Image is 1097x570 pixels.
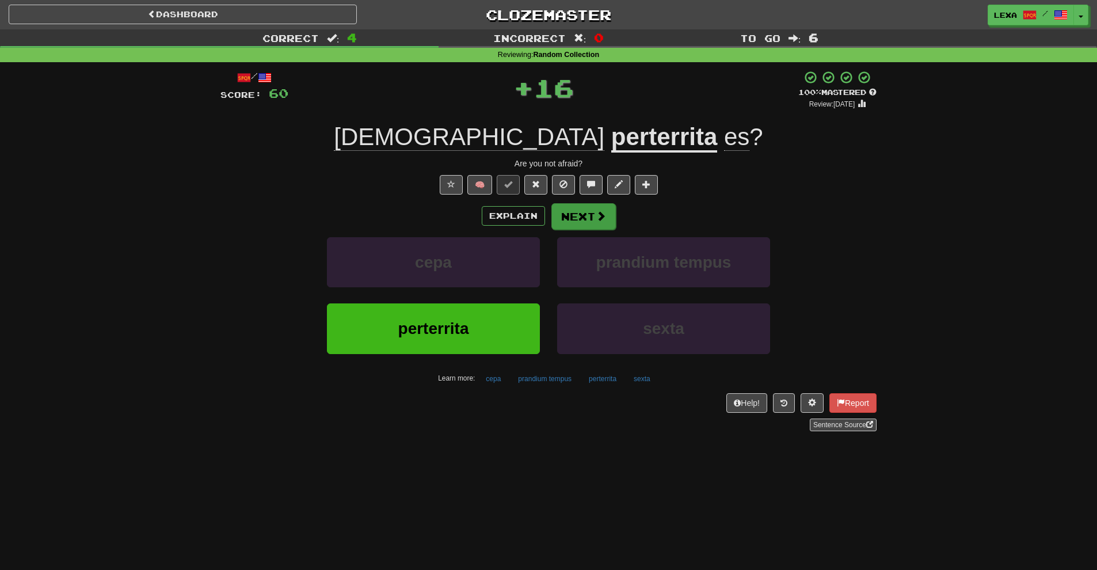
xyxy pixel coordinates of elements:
span: : [327,33,340,43]
button: sexta [627,370,657,387]
span: Score: [220,90,262,100]
span: cepa [415,253,452,271]
button: sexta [557,303,770,354]
span: + [513,70,534,105]
button: prandium tempus [557,237,770,287]
button: Add to collection (alt+a) [635,175,658,195]
span: 6 [809,31,818,44]
button: Round history (alt+y) [773,393,795,413]
span: 4 [347,31,357,44]
button: Next [551,203,616,230]
button: Ignore sentence (alt+i) [552,175,575,195]
span: lexa [994,10,1017,20]
button: perterrita [327,303,540,354]
span: Incorrect [493,32,566,44]
span: es [724,123,749,151]
span: / [1042,9,1048,17]
a: Sentence Source [810,419,877,431]
div: Are you not afraid? [220,158,877,169]
span: 16 [534,73,574,102]
div: / [220,70,288,85]
span: To go [740,32,780,44]
button: Favorite sentence (alt+f) [440,175,463,195]
button: cepa [479,370,507,387]
span: : [574,33,586,43]
button: Set this sentence to 100% Mastered (alt+m) [497,175,520,195]
span: [DEMOGRAPHIC_DATA] [334,123,604,151]
button: Report [829,393,877,413]
strong: Random Collection [533,51,599,59]
span: ? [717,123,763,151]
span: 60 [269,86,288,100]
button: cepa [327,237,540,287]
a: Clozemaster [374,5,722,25]
span: : [789,33,801,43]
button: Discuss sentence (alt+u) [580,175,603,195]
span: 0 [594,31,604,44]
span: prandium tempus [596,253,732,271]
u: perterrita [611,123,717,153]
span: Correct [262,32,319,44]
span: perterrita [398,320,469,337]
button: prandium tempus [512,370,578,387]
span: sexta [643,320,684,337]
a: lexa / [988,5,1074,25]
button: Explain [482,206,545,226]
span: 100 % [798,88,821,97]
div: Mastered [798,88,877,98]
button: perterrita [582,370,623,387]
button: 🧠 [467,175,492,195]
button: Edit sentence (alt+d) [607,175,630,195]
a: Dashboard [9,5,357,24]
small: Learn more: [438,374,475,382]
small: Review: [DATE] [809,100,855,108]
button: Help! [726,393,767,413]
button: Reset to 0% Mastered (alt+r) [524,175,547,195]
